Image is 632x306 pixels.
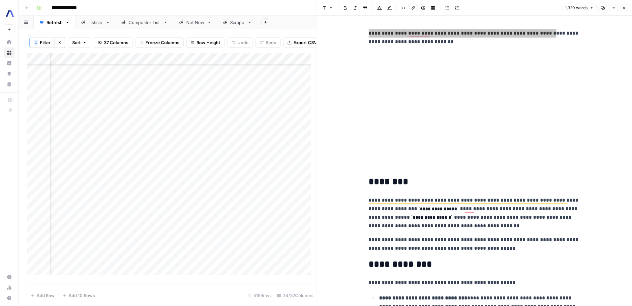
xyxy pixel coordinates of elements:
[37,292,55,299] span: Add Row
[135,37,184,48] button: Freeze Columns
[266,39,276,46] span: Redo
[116,16,173,29] a: Competitor List
[34,16,75,29] a: Refresh
[59,290,99,301] button: Add 10 Rows
[217,16,257,29] a: Scrape
[4,69,15,79] a: Opportunities
[4,272,15,282] a: Settings
[293,39,317,46] span: Export CSV
[237,39,249,46] span: Undo
[88,19,103,26] div: Listicle
[35,40,37,45] span: 1
[4,47,15,58] a: Browse
[72,39,81,46] span: Sort
[227,37,253,48] button: Undo
[4,293,15,303] button: Help + Support
[245,290,274,301] div: 515 Rows
[230,19,245,26] div: Scrape
[562,4,596,12] button: 1,320 words
[94,37,133,48] button: 37 Columns
[46,19,63,26] div: Refresh
[75,16,116,29] a: Listicle
[186,37,225,48] button: Row Height
[173,16,217,29] a: Net New
[68,37,91,48] button: Sort
[4,37,15,47] a: Home
[27,290,59,301] button: Add Row
[256,37,281,48] button: Redo
[4,79,15,90] a: Your Data
[30,37,54,48] button: 1Filter
[4,282,15,293] a: Usage
[145,39,179,46] span: Freeze Columns
[274,290,316,301] div: 24/37 Columns
[4,5,15,22] button: Workspace: AssemblyAI
[40,39,50,46] span: Filter
[34,40,38,45] div: 1
[69,292,95,299] span: Add 10 Rows
[283,37,321,48] button: Export CSV
[4,8,16,19] img: AssemblyAI Logo
[565,5,587,11] span: 1,320 words
[129,19,161,26] div: Competitor List
[104,39,128,46] span: 37 Columns
[196,39,220,46] span: Row Height
[4,58,15,69] a: Insights
[186,19,204,26] div: Net New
